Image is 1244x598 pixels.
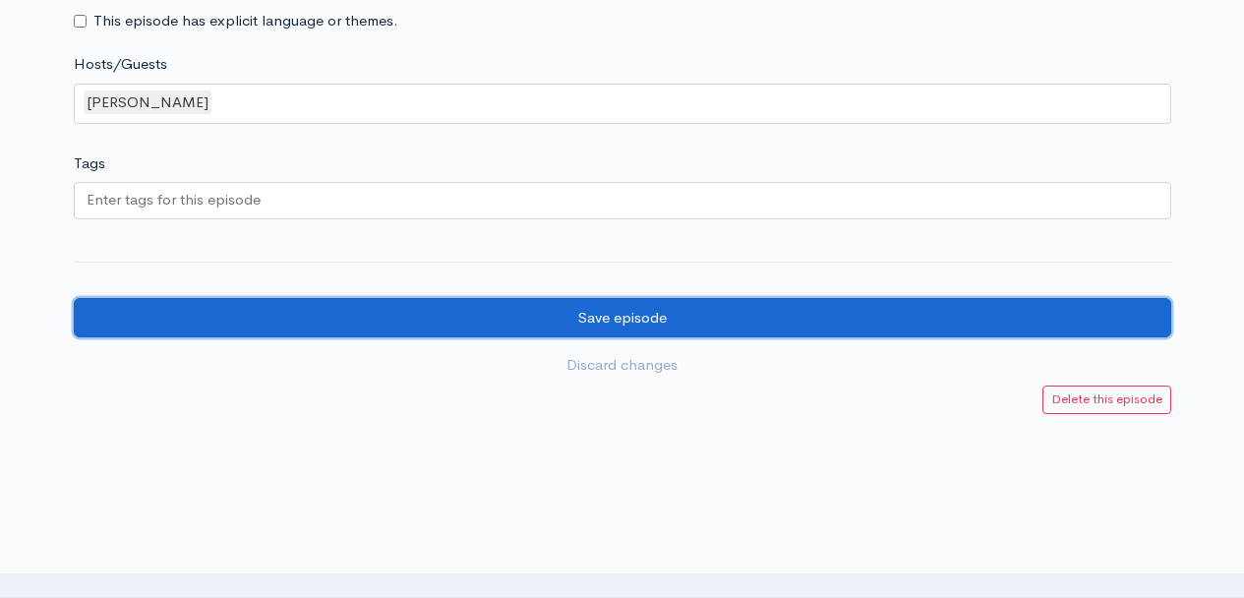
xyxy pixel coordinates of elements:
a: Delete this episode [1042,386,1171,414]
label: Tags [74,152,105,175]
small: Delete this episode [1051,390,1162,407]
label: This episode has explicit language or themes. [93,10,398,32]
input: Enter tags for this episode [87,189,264,211]
a: Discard changes [74,345,1171,386]
div: [PERSON_NAME] [84,90,211,115]
label: Hosts/Guests [74,53,167,76]
input: Save episode [74,298,1171,338]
